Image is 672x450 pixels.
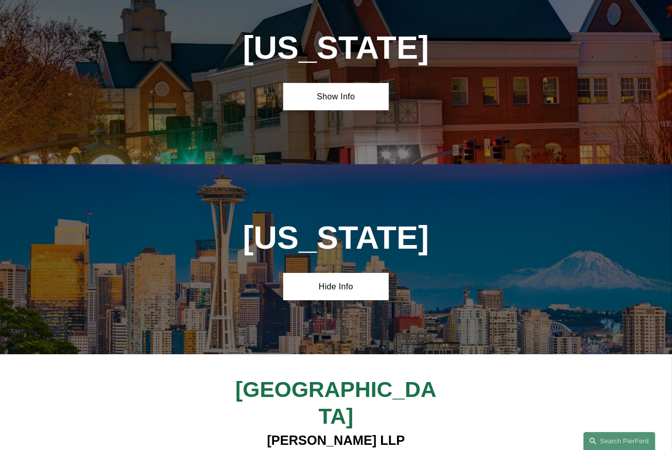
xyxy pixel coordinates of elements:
a: Show Info [283,83,388,110]
a: Hide Info [283,273,388,300]
span: [GEOGRAPHIC_DATA] [235,377,437,428]
a: Search this site [583,432,656,450]
h1: [US_STATE] [231,219,441,256]
h1: [US_STATE] [178,29,494,66]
